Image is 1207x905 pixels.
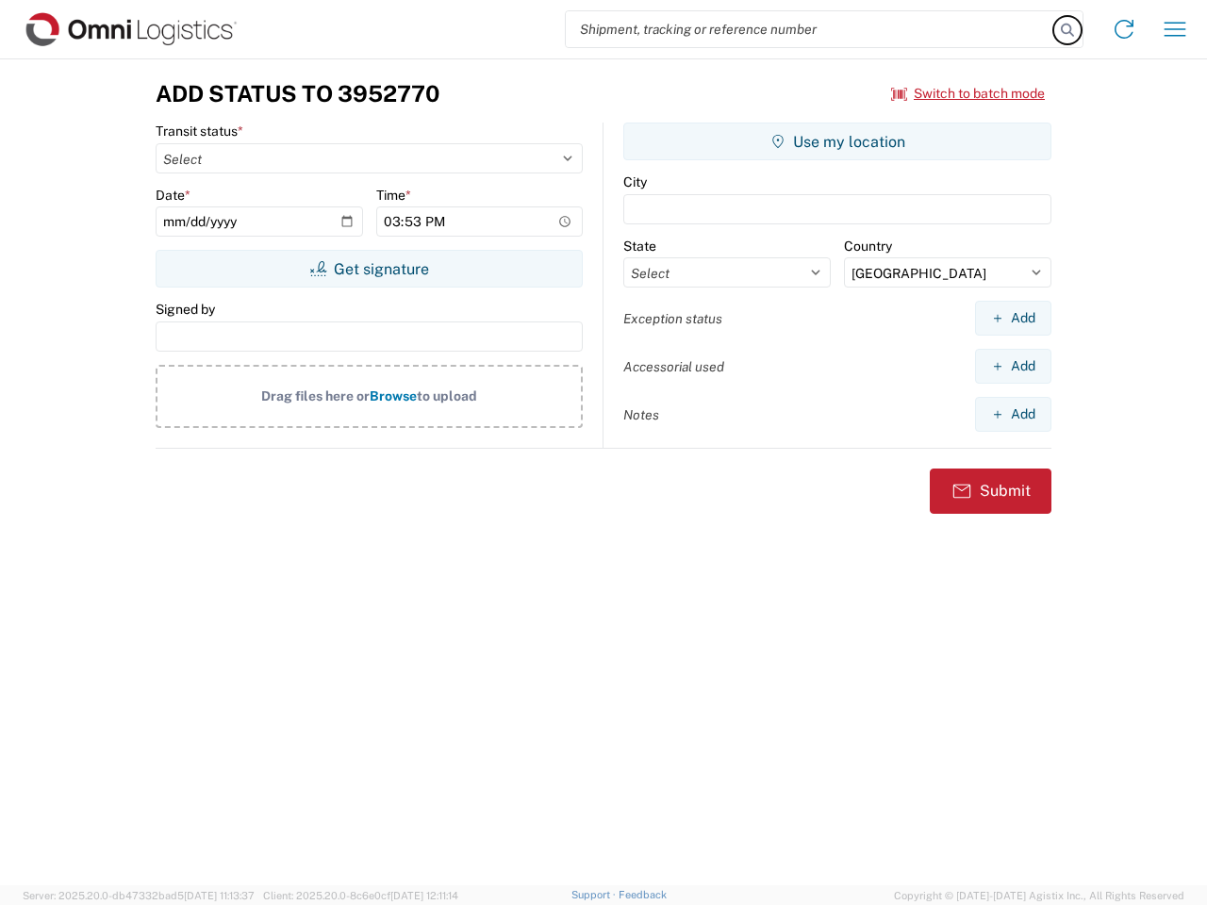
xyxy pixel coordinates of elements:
button: Submit [930,469,1051,514]
label: City [623,173,647,190]
button: Add [975,397,1051,432]
label: Transit status [156,123,243,140]
span: to upload [417,388,477,403]
button: Add [975,349,1051,384]
span: Copyright © [DATE]-[DATE] Agistix Inc., All Rights Reserved [894,887,1184,904]
label: Country [844,238,892,255]
label: Signed by [156,301,215,318]
label: Time [376,187,411,204]
span: [DATE] 12:11:14 [390,890,458,901]
label: Exception status [623,310,722,327]
button: Switch to batch mode [891,78,1045,109]
label: Date [156,187,190,204]
span: Server: 2025.20.0-db47332bad5 [23,890,255,901]
span: Client: 2025.20.0-8c6e0cf [263,890,458,901]
h3: Add Status to 3952770 [156,80,439,107]
label: Accessorial used [623,358,724,375]
span: [DATE] 11:13:37 [184,890,255,901]
label: Notes [623,406,659,423]
label: State [623,238,656,255]
button: Add [975,301,1051,336]
button: Get signature [156,250,583,288]
button: Use my location [623,123,1051,160]
a: Support [571,889,619,900]
span: Browse [370,388,417,403]
input: Shipment, tracking or reference number [566,11,1054,47]
a: Feedback [619,889,667,900]
span: Drag files here or [261,388,370,403]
